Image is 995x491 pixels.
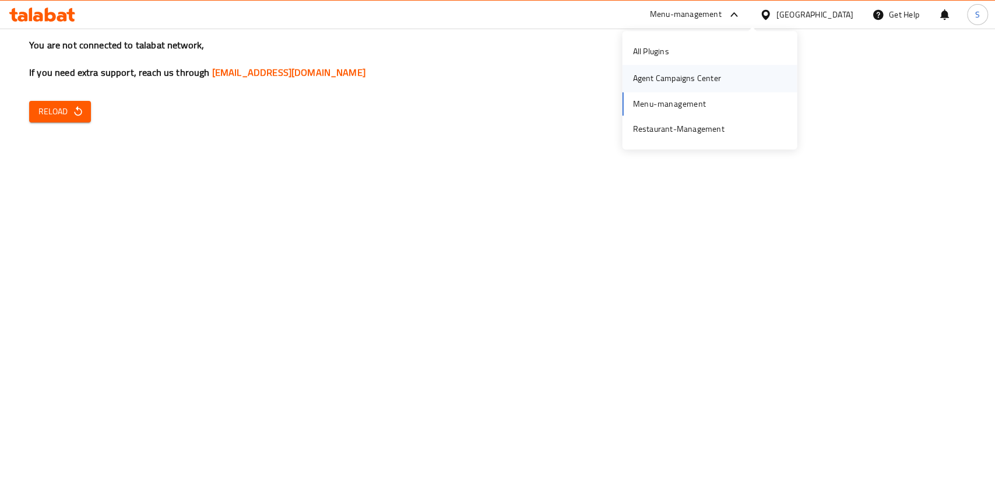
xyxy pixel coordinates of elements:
div: Menu-management [650,8,722,22]
span: Reload [38,104,82,119]
span: S [975,8,980,21]
a: [EMAIL_ADDRESS][DOMAIN_NAME] [212,64,365,81]
div: [GEOGRAPHIC_DATA] [776,8,853,21]
div: Agent Campaigns Center [632,72,720,85]
div: Restaurant-Management [632,122,724,135]
div: All Plugins [632,45,669,58]
h3: You are not connected to talabat network, If you need extra support, reach us through [29,38,966,79]
button: Reload [29,101,91,122]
